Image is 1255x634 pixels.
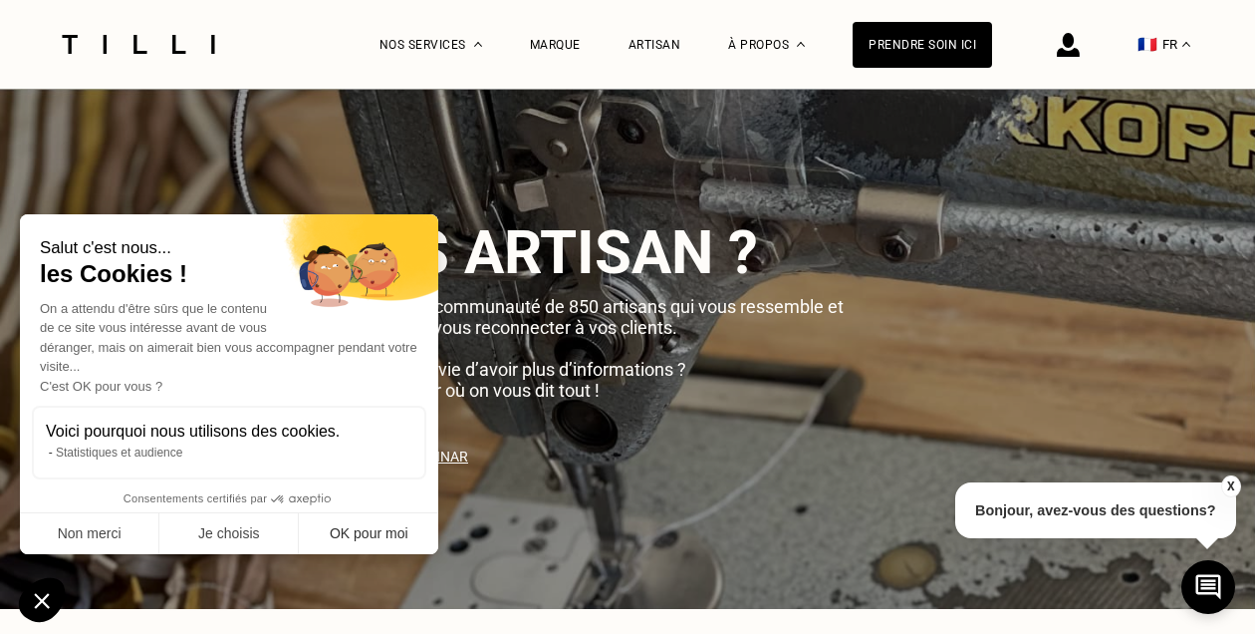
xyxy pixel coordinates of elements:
[955,482,1236,538] p: Bonjour, avez-vous des questions?
[55,35,222,54] img: Logo du service de couturière Tilli
[530,38,581,52] a: Marque
[1137,35,1157,54] span: 🇫🇷
[135,296,844,338] span: Avec [PERSON_NAME], rejoignez une communauté de 850 artisans qui vous ressemble et profitez d’un ...
[1182,42,1190,47] img: menu déroulant
[797,42,805,47] img: Menu déroulant à propos
[135,217,758,288] span: Vous êtes artisan ?
[853,22,992,68] a: Prendre soin ici
[628,38,681,52] a: Artisan
[474,42,482,47] img: Menu déroulant
[1220,475,1240,497] button: X
[1057,33,1080,57] img: icône connexion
